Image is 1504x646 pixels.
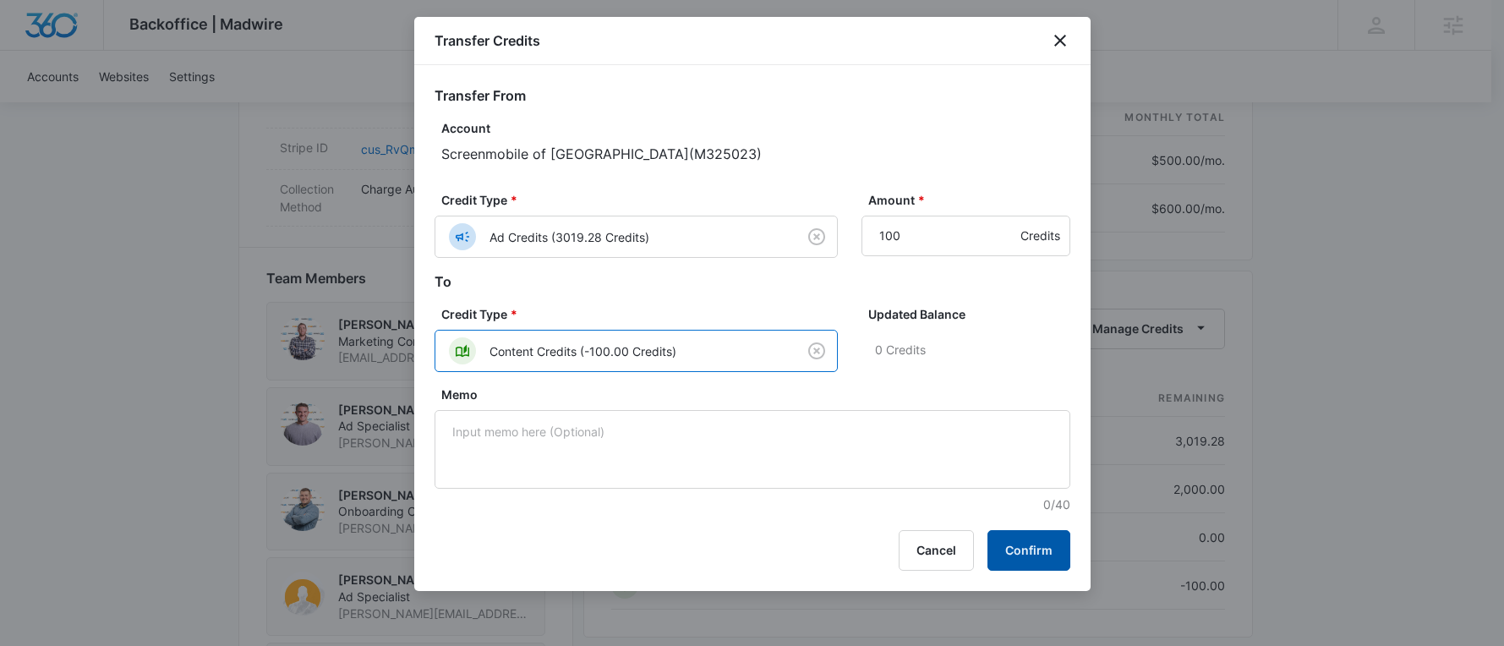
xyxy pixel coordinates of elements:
p: 0/40 [441,495,1070,513]
label: Updated Balance [868,305,1077,323]
button: Clear [803,223,830,250]
p: Ad Credits (3019.28 Credits) [489,228,649,246]
p: Content Credits (-100.00 Credits) [489,342,676,360]
h2: Transfer From [435,85,1070,106]
label: Credit Type [441,305,845,323]
button: Cancel [899,530,974,571]
p: 0 Credits [875,330,1070,370]
label: Amount [868,191,1077,209]
div: Credits [1020,216,1060,256]
label: Memo [441,386,1077,403]
button: close [1050,30,1070,51]
button: Clear [803,337,830,364]
h1: Transfer Credits [435,30,540,51]
label: Credit Type [441,191,845,209]
p: Screenmobile of [GEOGRAPHIC_DATA] ( M325023 ) [441,144,1070,164]
p: Account [441,119,1070,137]
h2: To [435,271,1070,292]
button: Confirm [987,530,1070,571]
